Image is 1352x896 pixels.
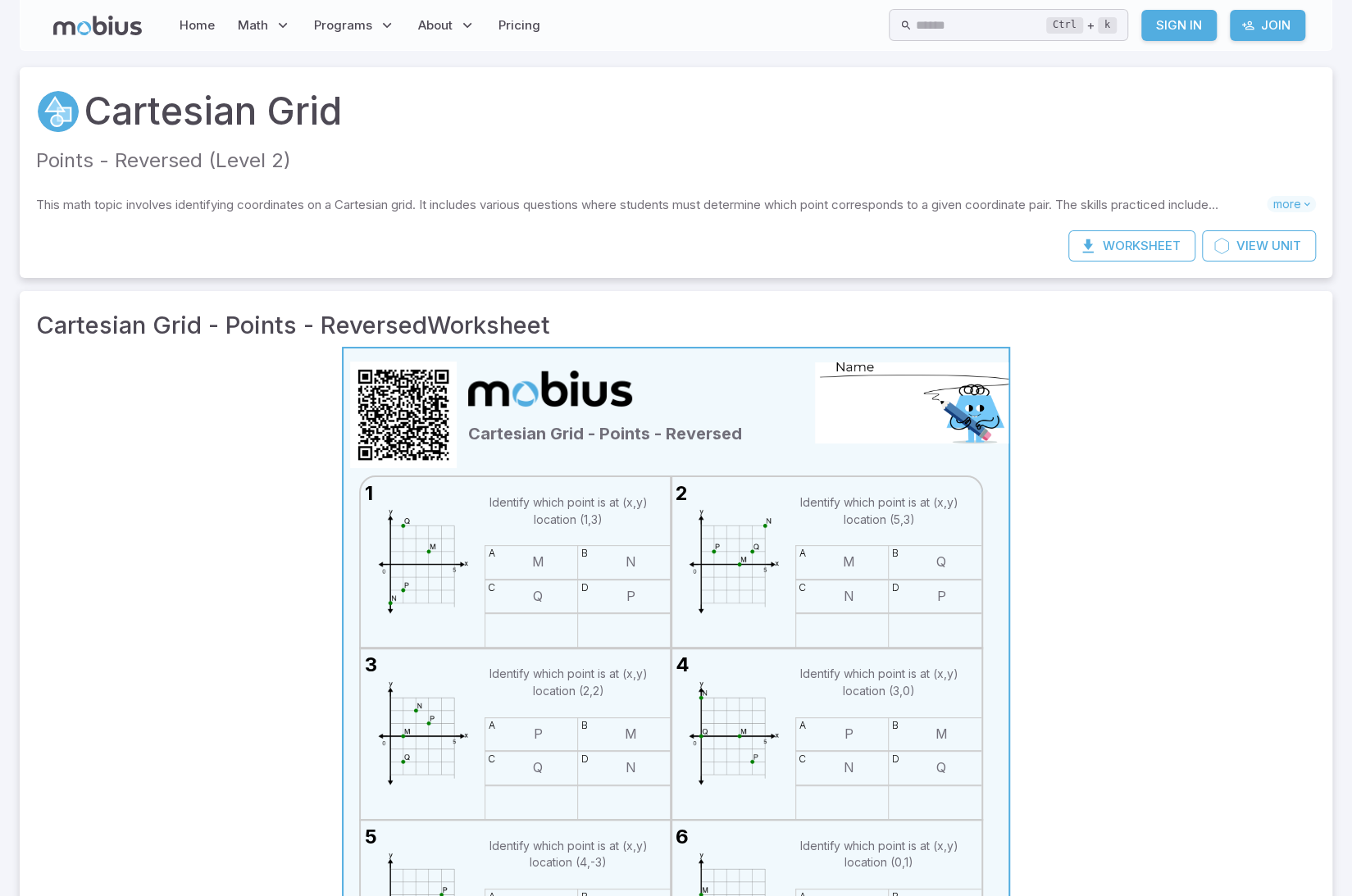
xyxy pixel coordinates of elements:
a: Sign In [1141,10,1217,41]
a: Pricing [494,7,545,44]
h3: Cartesian Grid - Points - Reversed Worksheet [36,307,1316,343]
span: d [889,580,902,595]
td: Identify which point is at (x,y) location (1,3) [486,479,650,544]
td: Q [936,553,946,571]
span: a [485,546,498,561]
span: d [889,752,902,766]
span: Math [238,16,268,34]
span: 3 [365,650,377,679]
td: Q [533,587,543,606]
a: Home [175,7,220,44]
kbd: Ctrl [1046,17,1083,34]
td: Identify which point is at (x,y) location (0,1) [797,822,961,887]
img: An svg image showing a math problem [671,477,795,648]
span: About [418,16,453,34]
img: An svg image showing a math problem [361,477,485,648]
td: M [531,553,544,571]
kbd: k [1098,17,1117,34]
span: a [796,546,809,561]
span: c [796,752,809,766]
img: An svg image showing a math problem [671,648,795,819]
td: M [842,553,854,571]
button: Worksheet [1068,230,1195,262]
td: Q [936,758,946,777]
td: N [626,553,636,571]
td: P [844,725,853,744]
span: Unit [1272,237,1301,255]
td: P [533,725,542,744]
td: Identify which point is at (x,y) location (3,0) [797,650,961,715]
span: c [485,580,498,595]
td: Identify which point is at (x,y) location (2,2) [486,650,650,715]
a: Join [1230,10,1305,41]
div: Cartesian Grid - Points - Reversed [464,357,810,469]
span: b [889,718,902,733]
span: a [796,718,809,733]
span: d [578,752,591,766]
span: b [889,546,902,561]
div: + [1046,16,1117,35]
td: P [626,587,635,606]
span: b [578,546,591,561]
img: An svg image showing a math problem [361,648,485,819]
a: Geometry 2D [36,89,80,134]
td: Q [533,758,543,777]
img: Mobius Math Academy logo [468,362,632,415]
span: 4 [676,650,690,679]
span: 1 [365,479,373,507]
span: d [578,580,591,595]
img: NameTrapezoid.png [815,362,1024,443]
span: c [796,580,809,595]
span: View [1236,237,1268,255]
td: Identify which point is at (x,y) location (5,3) [797,479,961,544]
span: 2 [676,479,688,507]
td: P [937,587,946,606]
a: ViewUnit [1202,230,1316,262]
a: Cartesian Grid [84,84,342,139]
span: b [578,718,591,733]
p: This math topic involves identifying coordinates on a Cartesian grid. It includes various questio... [36,196,1267,214]
td: Identify which point is at (x,y) location (4,-3) [486,822,650,887]
td: M [935,725,948,744]
td: N [843,758,854,777]
td: M [625,725,637,744]
span: 5 [365,822,377,851]
p: Points - Reversed (Level 2) [36,146,1316,176]
span: a [485,718,498,733]
span: Programs [314,16,372,34]
td: N [843,587,854,606]
span: c [485,752,498,766]
td: N [626,758,636,777]
span: 6 [676,822,689,851]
